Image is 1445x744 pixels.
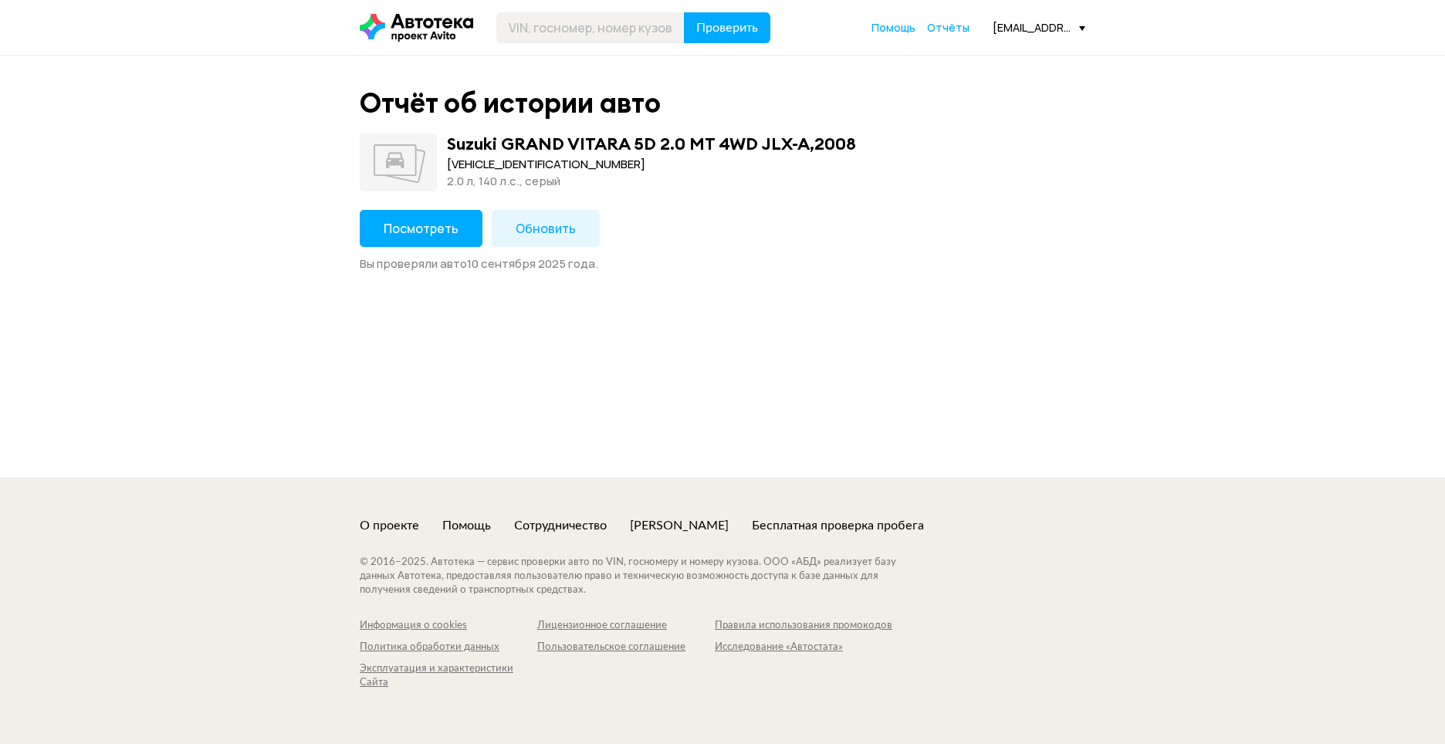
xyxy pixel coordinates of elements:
a: Сотрудничество [514,517,607,534]
a: Пользовательское соглашение [537,641,715,654]
a: Лицензионное соглашение [537,619,715,633]
span: Помощь [871,20,915,35]
button: Посмотреть [360,210,482,247]
span: Обновить [516,220,576,237]
div: Отчёт об истории авто [360,86,661,120]
a: Политика обработки данных [360,641,537,654]
a: Помощь [442,517,491,534]
span: Проверить [696,22,758,34]
a: О проекте [360,517,419,534]
a: Эксплуатация и характеристики Сайта [360,662,537,690]
span: Посмотреть [384,220,459,237]
div: 2.0 л, 140 л.c., серый [447,173,856,190]
input: VIN, госномер, номер кузова [496,12,685,43]
span: Отчёты [927,20,970,35]
button: Проверить [684,12,770,43]
div: [VEHICLE_IDENTIFICATION_NUMBER] [447,156,856,173]
div: Вы проверяли авто 10 сентября 2025 года . [360,256,1085,272]
div: © 2016– 2025 . Автотека — сервис проверки авто по VIN, госномеру и номеру кузова. ООО «АБД» реали... [360,556,927,597]
a: Помощь [871,20,915,36]
a: Отчёты [927,20,970,36]
button: Обновить [492,210,600,247]
a: Информация о cookies [360,619,537,633]
a: Правила использования промокодов [715,619,892,633]
div: Suzuki GRAND VITARA 5D 2.0 MT 4WD JLX-A , 2008 [447,134,856,154]
a: [PERSON_NAME] [630,517,729,534]
a: Исследование «Автостата» [715,641,892,654]
a: Бесплатная проверка пробега [752,517,924,534]
div: [EMAIL_ADDRESS][DOMAIN_NAME] [993,20,1085,35]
